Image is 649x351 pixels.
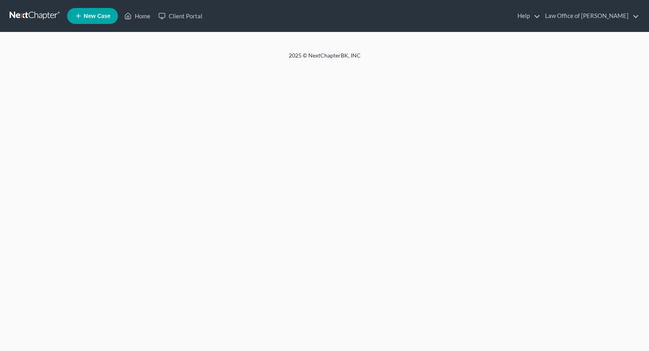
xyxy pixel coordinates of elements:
a: Help [513,9,540,23]
a: Client Portal [154,9,206,23]
new-legal-case-button: New Case [67,8,118,24]
div: 2025 © NextChapterBK, INC [97,52,553,66]
a: Home [120,9,154,23]
a: Law Office of [PERSON_NAME] [541,9,639,23]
